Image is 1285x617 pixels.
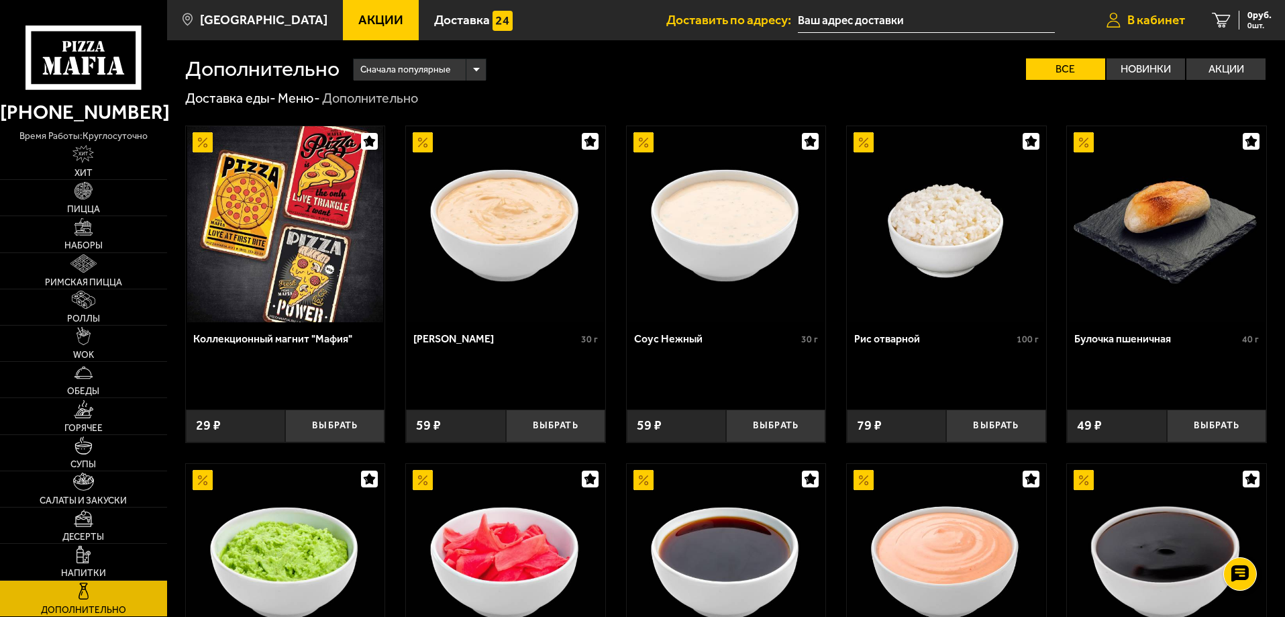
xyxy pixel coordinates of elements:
a: АкционныйСоус Нежный [627,126,826,322]
img: Акционный [633,132,654,152]
a: АкционныйСоус Деликатес [406,126,605,322]
span: Доставка [434,13,490,26]
input: Ваш адрес доставки [798,8,1055,33]
span: Горячее [64,424,103,433]
span: Дополнительно [41,606,126,615]
img: Соус Нежный [628,126,824,322]
a: АкционныйБулочка пшеничная [1067,126,1266,322]
img: Коллекционный магнит "Мафия" [187,126,383,322]
span: 0 шт. [1247,21,1272,30]
img: Соус Деликатес [407,126,603,322]
button: Выбрать [285,410,384,442]
span: Сначала популярные [360,57,450,83]
div: Рис отварной [854,332,1013,345]
span: 100 г [1017,334,1039,345]
span: 59 ₽ [416,419,441,432]
img: Акционный [193,470,213,490]
span: Супы [70,460,96,469]
button: Выбрать [946,410,1045,442]
div: Булочка пшеничная [1074,332,1239,345]
h1: Дополнительно [185,58,340,80]
span: 30 г [801,334,818,345]
button: Выбрать [1167,410,1266,442]
button: Выбрать [726,410,825,442]
img: Акционный [854,132,874,152]
span: 49 ₽ [1077,419,1102,432]
img: Акционный [854,470,874,490]
img: Акционный [413,470,433,490]
a: Меню- [278,90,320,106]
img: 15daf4d41897b9f0e9f617042186c801.svg [493,11,513,31]
span: Напитки [61,569,106,578]
span: [GEOGRAPHIC_DATA] [200,13,327,26]
img: Рис отварной [848,126,1044,322]
img: Акционный [633,470,654,490]
img: Акционный [193,132,213,152]
span: 30 г [581,334,598,345]
button: Выбрать [506,410,605,442]
img: Булочка пшеничная [1069,126,1265,322]
span: Роллы [67,314,100,324]
div: Коллекционный магнит "Мафия" [193,332,374,345]
div: Дополнительно [322,90,418,107]
span: 40 г [1242,334,1259,345]
span: 0 руб. [1247,11,1272,20]
span: Десерты [62,532,104,542]
img: Акционный [413,132,433,152]
div: [PERSON_NAME] [413,332,578,345]
label: Акции [1186,58,1266,80]
img: Акционный [1074,132,1094,152]
a: АкционныйКоллекционный магнит "Мафия" [186,126,385,322]
a: АкционныйРис отварной [847,126,1046,322]
img: Акционный [1074,470,1094,490]
span: Обеды [67,387,99,396]
span: WOK [73,350,94,360]
label: Все [1026,58,1105,80]
span: Римская пицца [45,278,122,287]
span: Акции [358,13,403,26]
span: 79 ₽ [857,419,882,432]
label: Новинки [1107,58,1186,80]
span: 59 ₽ [637,419,662,432]
div: Соус Нежный [634,332,799,345]
span: Доставить по адресу: [666,13,798,26]
span: Хит [74,169,93,178]
span: В кабинет [1127,13,1185,26]
span: 29 ₽ [196,419,221,432]
span: Салаты и закуски [40,496,127,506]
span: Наборы [64,241,103,250]
span: Пицца [67,205,100,214]
a: Доставка еды- [185,90,276,106]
